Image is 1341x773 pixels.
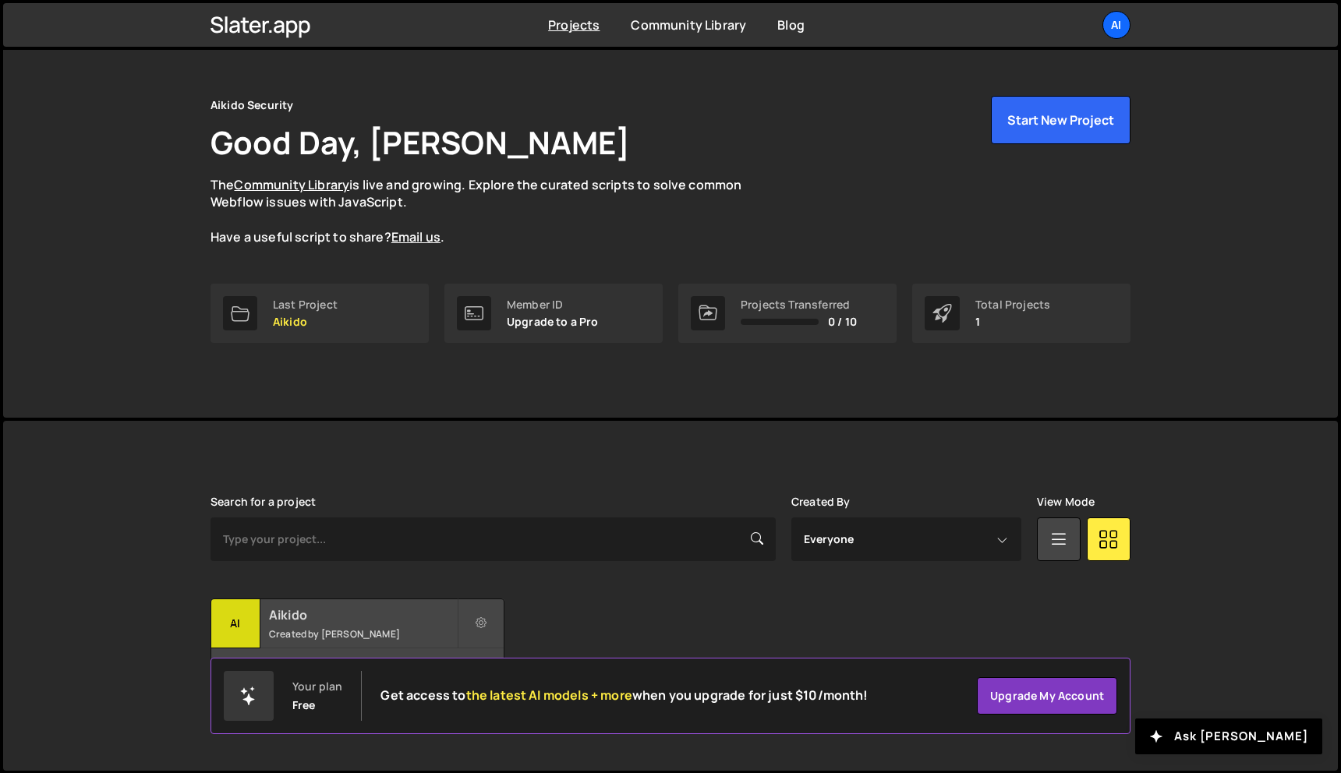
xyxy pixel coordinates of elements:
[975,316,1050,328] p: 1
[211,496,316,508] label: Search for a project
[380,688,868,703] h2: Get access to when you upgrade for just $10/month!
[292,680,342,693] div: Your plan
[211,176,772,246] p: The is live and growing. Explore the curated scripts to solve common Webflow issues with JavaScri...
[211,284,429,343] a: Last Project Aikido
[975,298,1050,311] div: Total Projects
[269,606,457,623] h2: Aikido
[741,298,857,311] div: Projects Transferred
[991,96,1130,144] button: Start New Project
[211,648,504,695] div: 11 pages, last updated by [PERSON_NAME] [DATE]
[1037,496,1095,508] label: View Mode
[977,677,1117,715] a: Upgrade my account
[269,627,457,641] small: Created by [PERSON_NAME]
[292,699,316,711] div: Free
[1102,11,1130,39] a: Ai
[828,316,857,328] span: 0 / 10
[507,298,599,311] div: Member ID
[791,496,851,508] label: Created By
[777,16,805,34] a: Blog
[507,316,599,328] p: Upgrade to a Pro
[211,517,776,561] input: Type your project...
[548,16,600,34] a: Projects
[273,298,338,311] div: Last Project
[234,176,349,193] a: Community Library
[211,598,504,696] a: Ai Aikido Created by [PERSON_NAME] 11 pages, last updated by [PERSON_NAME] [DATE]
[211,121,630,164] h1: Good Day, [PERSON_NAME]
[273,316,338,328] p: Aikido
[1135,718,1322,754] button: Ask [PERSON_NAME]
[211,599,260,648] div: Ai
[211,96,293,115] div: Aikido Security
[391,228,441,245] a: Email us
[631,16,746,34] a: Community Library
[466,687,632,704] span: the latest AI models + more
